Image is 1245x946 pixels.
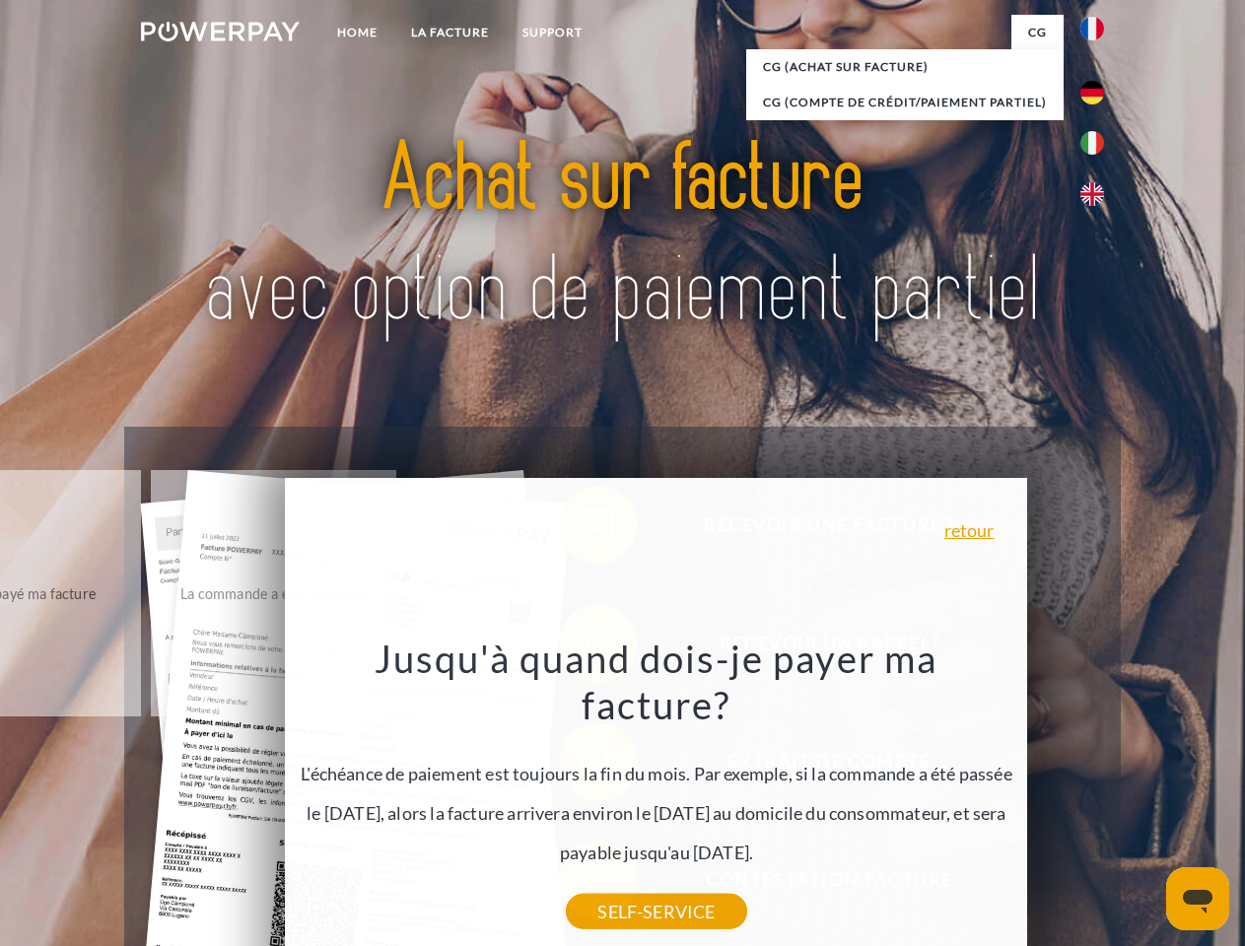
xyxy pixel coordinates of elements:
[1080,182,1104,206] img: en
[163,579,384,606] div: La commande a été renvoyée
[188,95,1057,377] img: title-powerpay_fr.svg
[1080,17,1104,40] img: fr
[746,49,1064,85] a: CG (achat sur facture)
[320,15,394,50] a: Home
[1011,15,1064,50] a: CG
[944,521,995,539] a: retour
[297,635,1016,912] div: L'échéance de paiement est toujours la fin du mois. Par exemple, si la commande a été passée le [...
[1080,131,1104,155] img: it
[394,15,506,50] a: LA FACTURE
[1080,81,1104,104] img: de
[746,85,1064,120] a: CG (Compte de crédit/paiement partiel)
[1166,867,1229,930] iframe: Bouton de lancement de la fenêtre de messagerie
[297,635,1016,729] h3: Jusqu'à quand dois-je payer ma facture?
[141,22,300,41] img: logo-powerpay-white.svg
[566,894,746,929] a: SELF-SERVICE
[506,15,599,50] a: Support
